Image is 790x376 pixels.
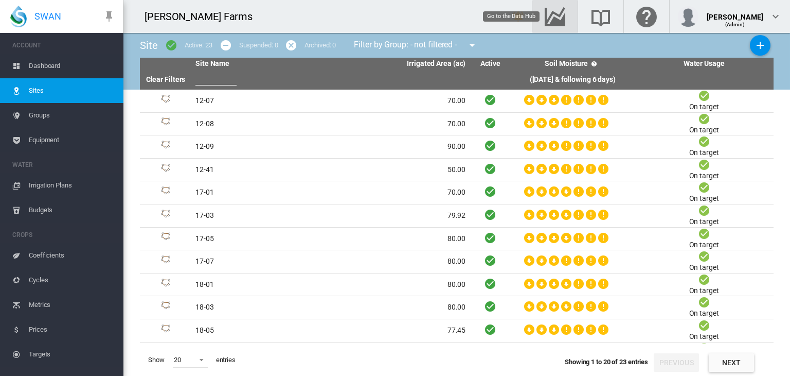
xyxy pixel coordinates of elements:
[191,343,331,365] td: 18-07
[29,103,115,128] span: Groups
[689,286,719,296] div: On target
[159,117,172,130] img: 1.svg
[689,148,719,158] div: On target
[140,319,774,343] tr: Site Id: 39677 18-05 77.45 On target
[29,268,115,293] span: Cycles
[588,10,613,23] md-icon: Search the knowledge base
[140,181,774,204] tr: Site Id: 39663 17-01 70.00 On target
[483,11,539,22] md-tooltip: Go to the Data Hub
[191,113,331,135] td: 12-08
[239,41,278,50] div: Suspended: 0
[331,274,470,296] td: 80.00
[470,58,511,70] th: Active
[512,10,525,23] md-icon: icon-bell-ring
[103,10,115,23] md-icon: icon-pin
[159,232,172,245] img: 1.svg
[331,58,470,70] th: Irrigated Area (ac)
[140,159,774,182] tr: Site Id: 39701 12-41 50.00 On target
[191,250,331,273] td: 17-07
[543,10,567,23] md-icon: Go to the Data Hub
[346,35,486,56] div: Filter by Group: - not filtered -
[144,210,187,222] div: Site Id: 39672
[140,135,774,159] tr: Site Id: 39699 12-09 90.00 On target
[689,240,719,250] div: On target
[689,332,719,342] div: On target
[159,301,172,314] img: 1.svg
[331,135,470,158] td: 90.00
[709,353,754,372] button: Next
[140,39,158,52] span: Site
[331,204,470,227] td: 79.92
[140,343,774,366] tr: Site Id: 39700 18-07 80.00 On target
[511,58,634,70] th: Soil Moisture
[29,78,115,103] span: Sites
[140,274,774,297] tr: Site Id: 39671 18-01 80.00 On target
[144,186,187,199] div: Site Id: 39663
[707,8,763,18] div: [PERSON_NAME]
[29,128,115,152] span: Equipment
[29,54,115,78] span: Dashboard
[144,117,187,130] div: Site Id: 39702
[29,293,115,317] span: Metrics
[331,90,470,112] td: 70.00
[144,351,169,369] span: Show
[29,243,115,268] span: Coefficients
[144,324,187,337] div: Site Id: 39677
[144,255,187,268] div: Site Id: 39695
[331,296,470,319] td: 80.00
[12,37,115,54] span: ACCOUNT
[29,342,115,367] span: Targets
[12,157,115,173] span: WATER
[144,141,187,153] div: Site Id: 39699
[144,95,187,107] div: Site Id: 39690
[466,39,478,52] md-icon: icon-menu-down
[29,317,115,342] span: Prices
[159,95,172,107] img: 1.svg
[140,90,774,113] tr: Site Id: 39690 12-07 70.00 On target
[159,186,172,199] img: 1.svg
[191,159,331,181] td: 12-41
[159,279,172,291] img: 1.svg
[144,164,187,176] div: Site Id: 39701
[29,198,115,223] span: Budgets
[191,319,331,342] td: 18-05
[769,10,782,23] md-icon: icon-chevron-down
[689,171,719,181] div: On target
[191,58,331,70] th: Site Name
[634,58,774,70] th: Water Usage
[462,35,482,56] button: icon-menu-down
[689,309,719,319] div: On target
[689,263,719,273] div: On target
[159,210,172,222] img: 1.svg
[12,227,115,243] span: CROPS
[145,9,262,24] div: [PERSON_NAME] Farms
[191,181,331,204] td: 17-01
[159,255,172,268] img: 1.svg
[212,351,240,369] span: entries
[29,173,115,198] span: Irrigation Plans
[140,113,774,136] tr: Site Id: 39702 12-08 70.00 On target
[191,90,331,112] td: 12-07
[159,164,172,176] img: 1.svg
[285,39,297,52] md-icon: icon-cancel
[140,250,774,274] tr: Site Id: 39695 17-07 80.00 On target
[220,39,232,52] md-icon: icon-minus-circle
[331,319,470,342] td: 77.45
[144,301,187,314] div: Site Id: 39678
[331,250,470,273] td: 80.00
[191,204,331,227] td: 17-03
[331,181,470,204] td: 70.00
[159,141,172,153] img: 1.svg
[140,228,774,251] tr: Site Id: 39688 17-05 80.00 On target
[174,356,181,364] div: 20
[588,58,600,70] md-icon: icon-help-circle
[754,39,766,52] md-icon: icon-plus
[146,75,186,83] a: Clear Filters
[165,39,177,52] md-icon: icon-checkbox-marked-circle
[750,35,770,56] button: Add New Site, define start date
[331,159,470,181] td: 50.00
[144,232,187,245] div: Site Id: 39688
[10,6,27,27] img: SWAN-Landscape-Logo-Colour-drop.png
[634,10,659,23] md-icon: Click here for help
[654,353,699,372] button: Previous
